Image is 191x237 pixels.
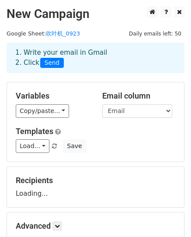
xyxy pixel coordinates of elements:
[40,58,64,68] span: Send
[7,7,184,21] h2: New Campaign
[46,30,80,37] a: 吹叶机_0923
[102,91,176,101] h5: Email column
[16,127,53,136] a: Templates
[16,139,49,153] a: Load...
[16,104,69,118] a: Copy/paste...
[16,221,175,231] h5: Advanced
[7,30,80,37] small: Google Sheet:
[126,29,184,39] span: Daily emails left: 50
[16,176,175,198] div: Loading...
[16,176,175,185] h5: Recipients
[16,91,89,101] h5: Variables
[9,48,182,68] div: 1. Write your email in Gmail 2. Click
[126,30,184,37] a: Daily emails left: 50
[63,139,86,153] button: Save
